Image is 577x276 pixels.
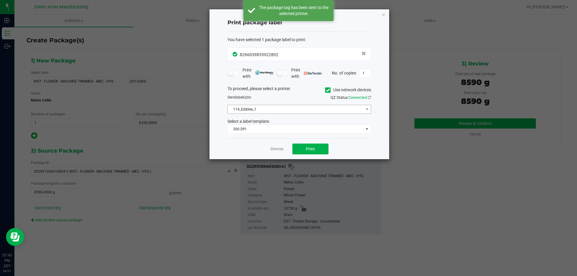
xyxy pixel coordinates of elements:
[331,95,371,100] span: QZ Status:
[233,51,238,57] span: In Sync
[349,95,367,100] span: Connected
[223,118,376,125] div: Select a label template.
[6,228,24,246] iframe: Resource center
[236,95,248,99] span: label(s)
[227,37,371,43] div: :
[304,72,322,75] img: bartender.png
[227,37,305,42] span: You have selected 1 package label to print
[332,70,356,75] span: No. of copies
[306,147,315,151] span: Print
[292,144,328,154] button: Print
[228,125,363,133] span: 300 DPI
[223,86,376,95] div: To proceed, please select a printer.
[240,52,278,57] span: 8266039835922802
[255,70,273,75] img: mark_magic_cybra.png
[227,19,371,27] h4: Print package label
[291,67,322,80] span: Print with
[258,5,329,17] div: The package tag has been sent to the selected printer.
[243,67,273,80] span: Print with
[228,105,363,114] span: 114_Edibles_1
[325,87,371,93] label: Use network devices
[227,95,252,99] span: Send to:
[270,147,283,152] a: Dismiss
